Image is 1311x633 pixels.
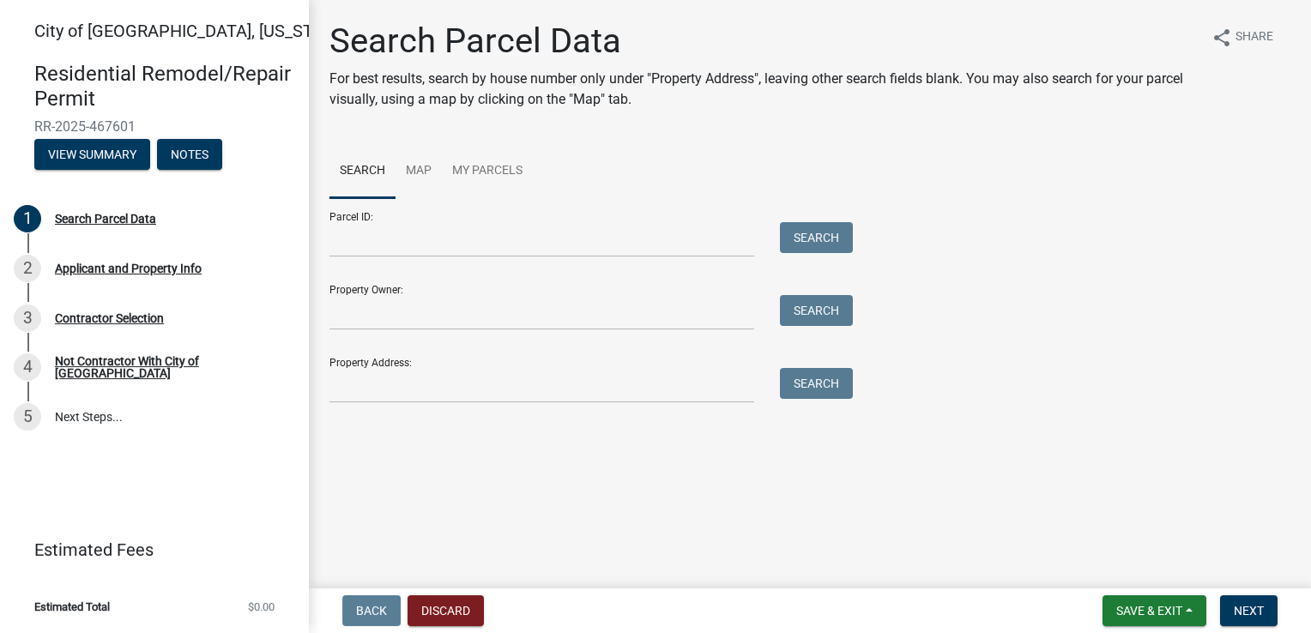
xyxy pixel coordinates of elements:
[408,595,484,626] button: Discard
[780,368,853,399] button: Search
[780,222,853,253] button: Search
[329,69,1198,110] p: For best results, search by house number only under "Property Address", leaving other search fiel...
[14,255,41,282] div: 2
[157,139,222,170] button: Notes
[14,353,41,381] div: 4
[55,262,202,274] div: Applicant and Property Info
[14,304,41,332] div: 3
[34,21,347,41] span: City of [GEOGRAPHIC_DATA], [US_STATE]
[34,62,295,112] h4: Residential Remodel/Repair Permit
[780,295,853,326] button: Search
[442,144,533,199] a: My Parcels
[34,601,110,612] span: Estimated Total
[34,148,150,162] wm-modal-confirm: Summary
[34,139,150,170] button: View Summary
[1116,604,1182,618] span: Save & Exit
[14,205,41,232] div: 1
[329,21,1198,62] h1: Search Parcel Data
[14,403,41,431] div: 5
[396,144,442,199] a: Map
[248,601,275,612] span: $0.00
[356,604,387,618] span: Back
[14,533,281,567] a: Estimated Fees
[342,595,401,626] button: Back
[55,355,281,379] div: Not Contractor With City of [GEOGRAPHIC_DATA]
[1103,595,1206,626] button: Save & Exit
[1234,604,1264,618] span: Next
[1220,595,1278,626] button: Next
[157,148,222,162] wm-modal-confirm: Notes
[55,312,164,324] div: Contractor Selection
[34,118,275,135] span: RR-2025-467601
[329,144,396,199] a: Search
[1211,27,1232,48] i: share
[55,213,156,225] div: Search Parcel Data
[1198,21,1287,54] button: shareShare
[1235,27,1273,48] span: Share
